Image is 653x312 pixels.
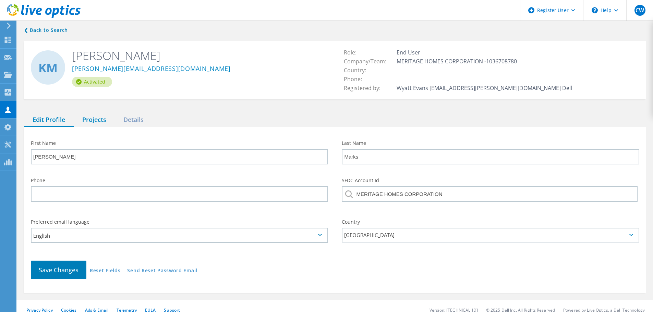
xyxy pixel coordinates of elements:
label: Preferred email language [31,220,328,224]
td: Wyatt Evans [EMAIL_ADDRESS][PERSON_NAME][DOMAIN_NAME] Dell [395,84,574,92]
label: Country [342,220,639,224]
div: Projects [74,113,115,127]
span: KM [38,62,58,74]
div: [GEOGRAPHIC_DATA] [342,228,639,242]
a: [PERSON_NAME][EMAIL_ADDRESS][DOMAIN_NAME] [72,65,231,73]
div: Activated [72,77,112,87]
svg: \n [592,7,598,13]
a: Back to search [24,26,68,34]
label: First Name [31,141,328,146]
a: Reset Fields [90,268,120,274]
div: Edit Profile [24,113,74,127]
span: Role: [344,49,363,56]
span: Registered by: [344,84,387,92]
a: Live Optics Dashboard [7,14,81,19]
td: End User [395,48,574,57]
label: SFDC Account Id [342,178,639,183]
label: Last Name [342,141,639,146]
span: Save Changes [39,266,78,274]
span: CW [636,8,644,13]
h2: [PERSON_NAME] [72,48,325,63]
a: Send Reset Password Email [127,268,197,274]
span: Country: [344,66,373,74]
button: Save Changes [31,261,86,279]
div: Details [115,113,152,127]
label: Phone [31,178,328,183]
span: MERITAGE HOMES CORPORATION -1036708780 [397,58,524,65]
span: Phone: [344,75,369,83]
span: Company/Team: [344,58,393,65]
